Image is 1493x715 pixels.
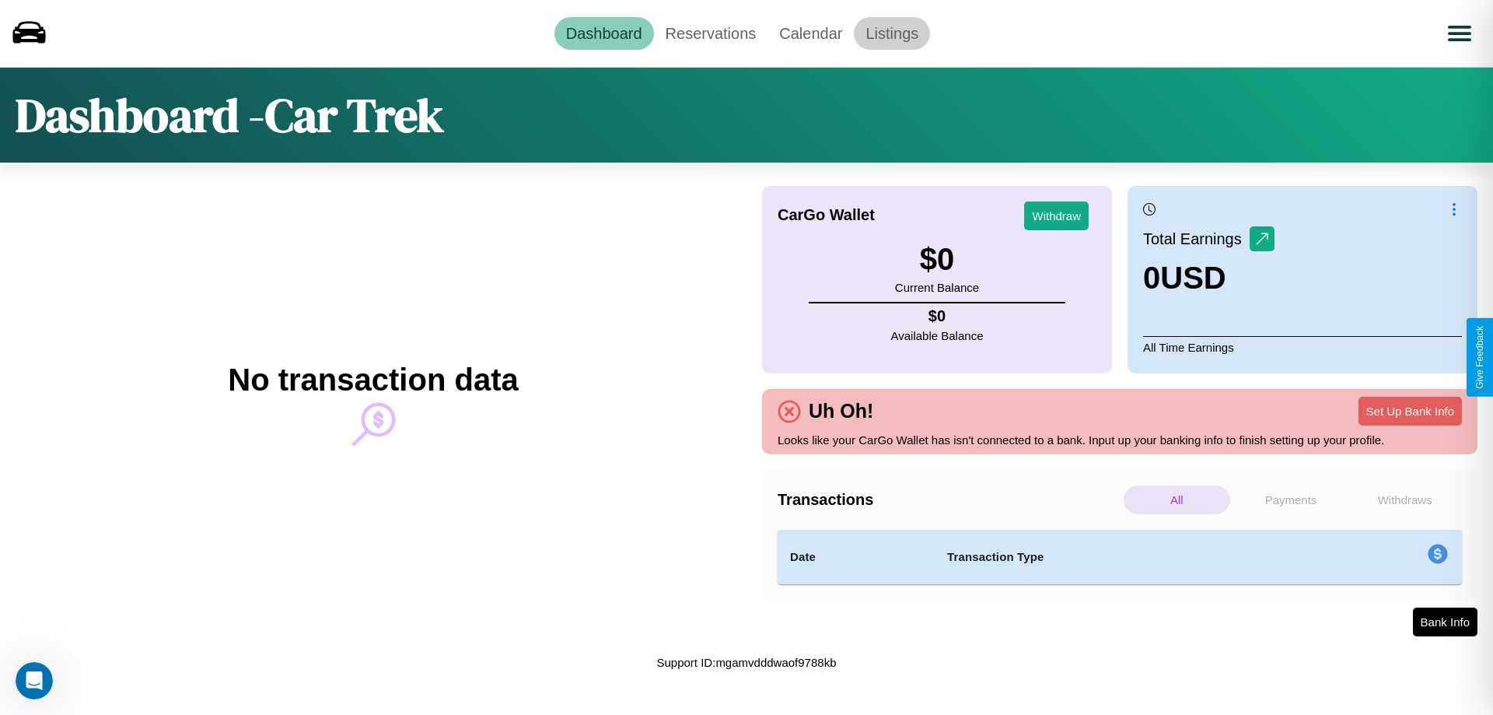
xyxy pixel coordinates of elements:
[778,429,1462,450] p: Looks like your CarGo Wallet has isn't connected to a bank. Input up your banking info to finish ...
[801,400,881,422] h4: Uh Oh!
[854,17,930,50] a: Listings
[16,83,444,147] h1: Dashboard - Car Trek
[1413,608,1477,636] button: Bank Info
[657,652,837,673] p: Support ID: mgamvdddwaof9788kb
[895,277,979,298] p: Current Balance
[1358,397,1462,426] button: Set Up Bank Info
[778,530,1462,584] table: simple table
[1351,485,1458,514] p: Withdraws
[947,548,1300,566] h4: Transaction Type
[778,206,875,224] h4: CarGo Wallet
[891,307,984,325] h4: $ 0
[1124,485,1230,514] p: All
[778,491,1120,509] h4: Transactions
[895,242,979,277] h3: $ 0
[554,17,654,50] a: Dashboard
[1024,202,1089,230] button: Withdraw
[228,363,518,398] h2: No transaction data
[1143,336,1462,358] p: All Time Earnings
[1438,12,1481,55] button: Open menu
[654,17,768,50] a: Reservations
[1143,225,1250,253] p: Total Earnings
[767,17,854,50] a: Calendar
[891,325,984,346] p: Available Balance
[16,662,53,699] iframe: Intercom live chat
[1474,326,1485,389] div: Give Feedback
[790,548,922,566] h4: Date
[1238,485,1344,514] p: Payments
[1143,261,1274,296] h3: 0 USD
